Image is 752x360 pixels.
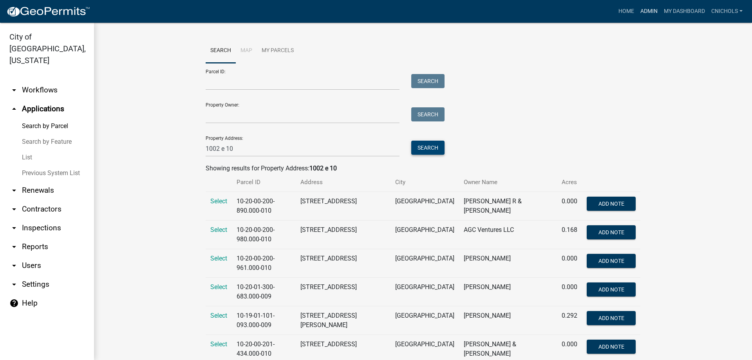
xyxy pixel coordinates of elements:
[390,306,459,335] td: [GEOGRAPHIC_DATA]
[459,192,557,221] td: [PERSON_NAME] R & [PERSON_NAME]
[9,204,19,214] i: arrow_drop_down
[210,283,227,291] a: Select
[459,306,557,335] td: [PERSON_NAME]
[9,85,19,95] i: arrow_drop_down
[557,306,582,335] td: 0.292
[459,221,557,249] td: AGC Ventures LLC
[557,278,582,306] td: 0.000
[210,197,227,205] a: Select
[557,221,582,249] td: 0.168
[459,278,557,306] td: [PERSON_NAME]
[390,173,459,192] th: City
[257,38,298,63] a: My Parcels
[557,173,582,192] th: Acres
[708,4,746,19] a: cnichols
[9,186,19,195] i: arrow_drop_down
[296,306,390,335] td: [STREET_ADDRESS][PERSON_NAME]
[9,261,19,270] i: arrow_drop_down
[411,74,445,88] button: Search
[210,312,227,319] a: Select
[9,298,19,308] i: help
[390,192,459,221] td: [GEOGRAPHIC_DATA]
[390,278,459,306] td: [GEOGRAPHIC_DATA]
[411,141,445,155] button: Search
[210,226,227,233] a: Select
[309,165,337,172] strong: 1002 e 10
[232,173,296,192] th: Parcel ID
[210,340,227,348] a: Select
[587,225,636,239] button: Add Note
[206,38,236,63] a: Search
[459,173,557,192] th: Owner Name
[615,4,637,19] a: Home
[296,173,390,192] th: Address
[296,278,390,306] td: [STREET_ADDRESS]
[459,249,557,278] td: [PERSON_NAME]
[411,107,445,121] button: Search
[232,192,296,221] td: 10-20-00-200-890.000-010
[661,4,708,19] a: My Dashboard
[637,4,661,19] a: Admin
[598,344,624,350] span: Add Note
[9,280,19,289] i: arrow_drop_down
[587,282,636,297] button: Add Note
[390,221,459,249] td: [GEOGRAPHIC_DATA]
[587,340,636,354] button: Add Note
[390,249,459,278] td: [GEOGRAPHIC_DATA]
[598,201,624,207] span: Add Note
[9,242,19,251] i: arrow_drop_down
[598,286,624,293] span: Add Note
[296,249,390,278] td: [STREET_ADDRESS]
[296,192,390,221] td: [STREET_ADDRESS]
[557,249,582,278] td: 0.000
[232,221,296,249] td: 10-20-00-200-980.000-010
[206,164,640,173] div: Showing results for Property Address:
[598,229,624,235] span: Add Note
[587,197,636,211] button: Add Note
[9,223,19,233] i: arrow_drop_down
[598,315,624,321] span: Add Note
[557,192,582,221] td: 0.000
[232,249,296,278] td: 10-20-00-200-961.000-010
[232,278,296,306] td: 10-20-01-300-683.000-009
[587,254,636,268] button: Add Note
[210,255,227,262] a: Select
[587,311,636,325] button: Add Note
[232,306,296,335] td: 10-19-01-101-093.000-009
[296,221,390,249] td: [STREET_ADDRESS]
[9,104,19,114] i: arrow_drop_up
[598,258,624,264] span: Add Note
